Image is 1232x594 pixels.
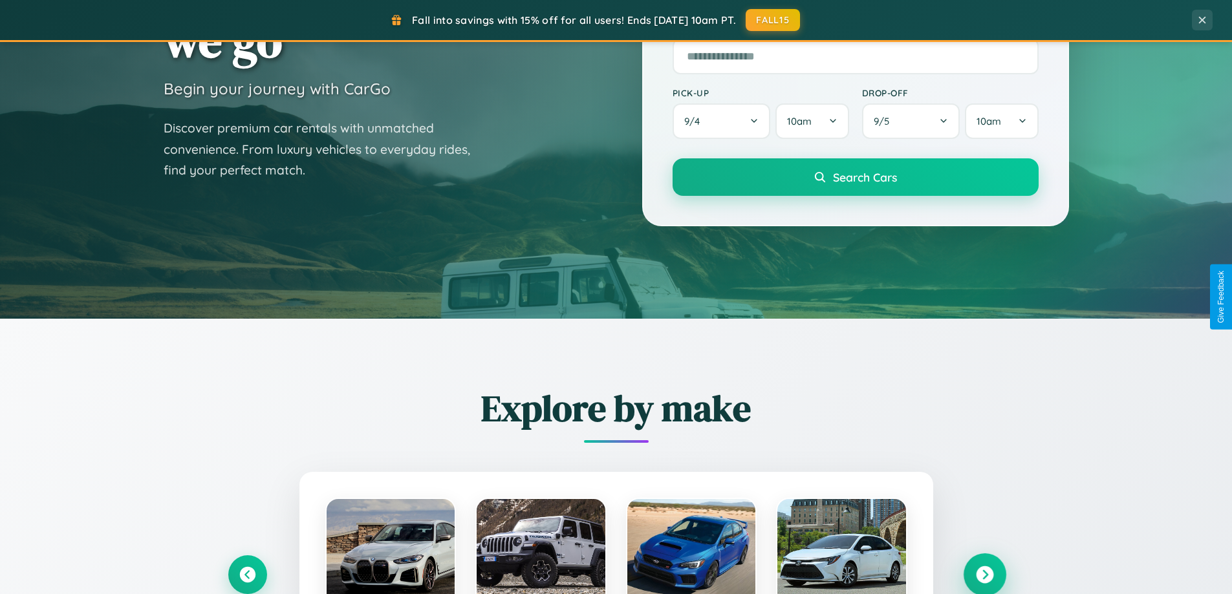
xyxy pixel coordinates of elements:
p: Discover premium car rentals with unmatched convenience. From luxury vehicles to everyday rides, ... [164,118,487,181]
label: Pick-up [673,87,849,98]
button: 9/4 [673,103,771,139]
span: Fall into savings with 15% off for all users! Ends [DATE] 10am PT. [412,14,736,27]
button: 10am [965,103,1038,139]
button: Search Cars [673,158,1039,196]
span: 10am [977,115,1001,127]
div: Give Feedback [1216,271,1226,323]
span: 9 / 5 [874,115,896,127]
h2: Explore by make [228,383,1004,433]
button: 10am [775,103,848,139]
label: Drop-off [862,87,1039,98]
h3: Begin your journey with CarGo [164,79,391,98]
button: FALL15 [746,9,800,31]
span: Search Cars [833,170,897,184]
span: 10am [787,115,812,127]
span: 9 / 4 [684,115,706,127]
button: 9/5 [862,103,960,139]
